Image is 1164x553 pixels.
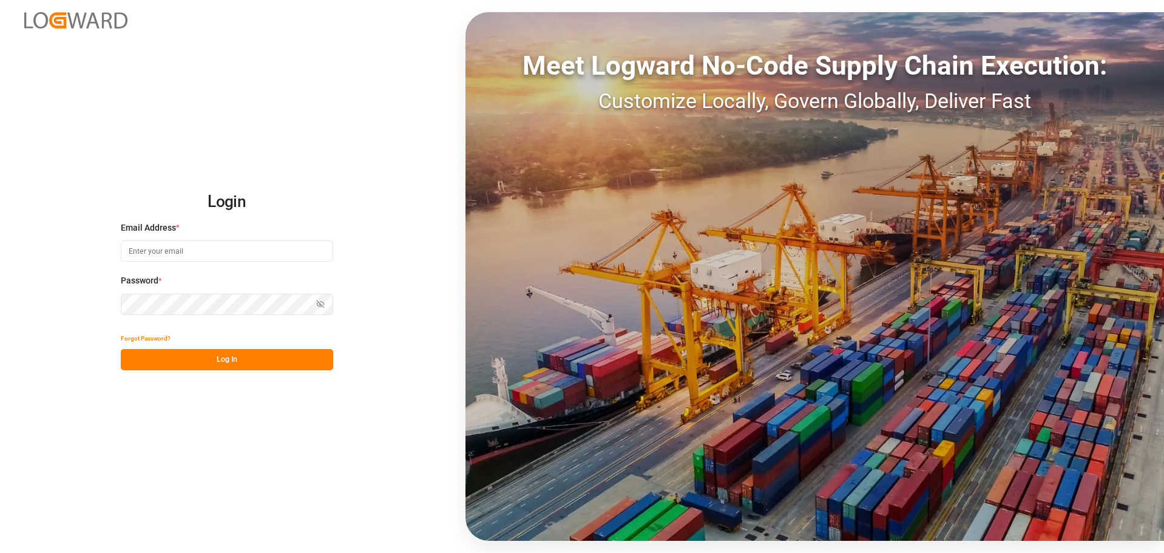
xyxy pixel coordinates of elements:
[121,240,333,262] input: Enter your email
[121,328,171,349] button: Forgot Password?
[121,274,158,287] span: Password
[121,222,176,234] span: Email Address
[121,183,333,222] h2: Login
[465,46,1164,86] div: Meet Logward No-Code Supply Chain Execution:
[24,12,127,29] img: Logward_new_orange.png
[465,86,1164,117] div: Customize Locally, Govern Globally, Deliver Fast
[121,349,333,370] button: Log In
